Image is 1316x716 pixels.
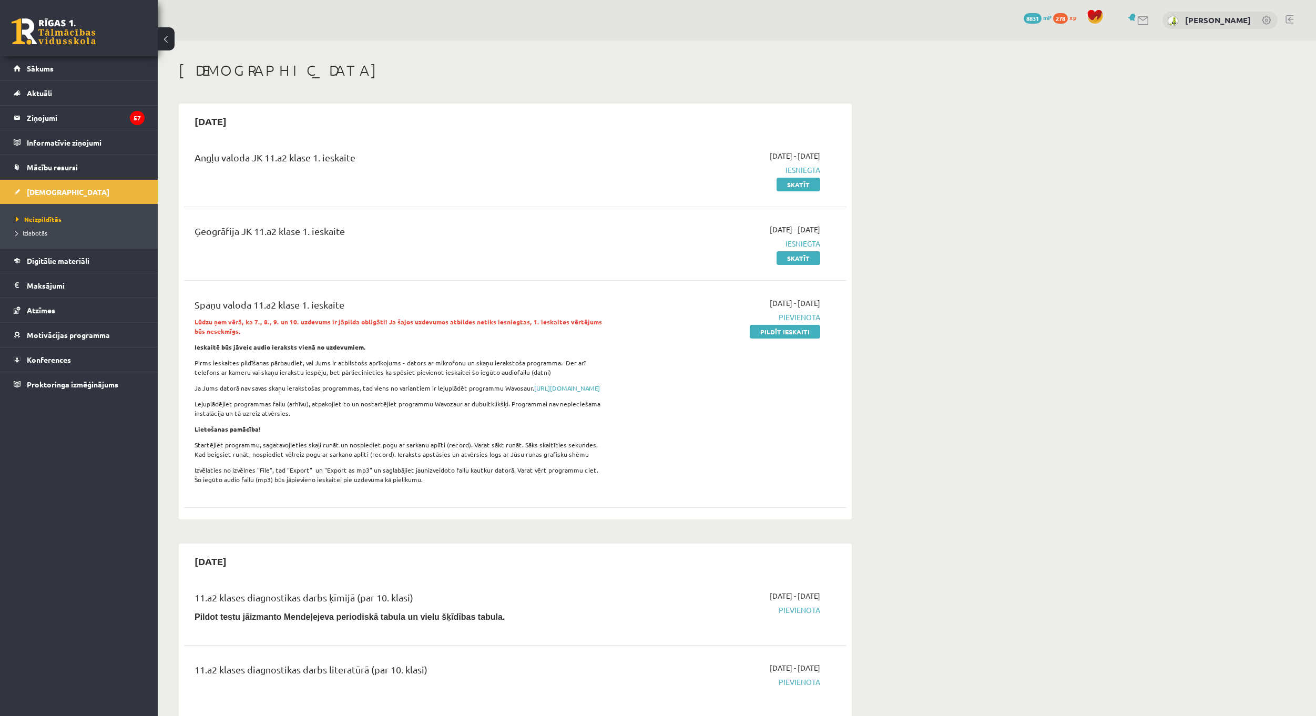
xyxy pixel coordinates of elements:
i: 57 [130,111,145,125]
span: Digitālie materiāli [27,256,89,265]
a: Motivācijas programma [14,323,145,347]
b: Pildot testu jāizmanto Mendeļejeva periodiskā tabula un vielu šķīdības tabula. [195,612,505,621]
div: Angļu valoda JK 11.a2 klase 1. ieskaite [195,150,606,170]
a: Neizpildītās [16,214,147,224]
span: [DATE] - [DATE] [770,298,820,309]
span: mP [1043,13,1052,22]
span: Motivācijas programma [27,330,110,340]
a: 278 xp [1053,13,1082,22]
a: Maksājumi [14,273,145,298]
span: [DATE] - [DATE] [770,662,820,673]
a: [PERSON_NAME] [1185,15,1251,25]
span: [DEMOGRAPHIC_DATA] [27,187,109,197]
h2: [DATE] [184,549,237,574]
a: Pildīt ieskaiti [750,325,820,339]
a: Skatīt [777,178,820,191]
span: Iesniegta [622,238,820,249]
strong: Lietošanas pamācība! [195,425,261,433]
span: [DATE] - [DATE] [770,590,820,601]
span: Pievienota [622,312,820,323]
span: Pievienota [622,605,820,616]
img: Enno Šēnknehts [1168,16,1178,26]
h2: [DATE] [184,109,237,134]
a: 8831 mP [1024,13,1052,22]
span: Atzīmes [27,305,55,315]
a: Izlabotās [16,228,147,238]
span: Neizpildītās [16,215,62,223]
p: Pirms ieskaites pildīšanas pārbaudiet, vai Jums ir atbilstošs aprīkojums - dators ar mikrofonu un... [195,358,606,377]
a: Sākums [14,56,145,80]
p: Lejuplādējiet programmas failu (arhīvu), atpakojiet to un nostartējiet programmu Wavozaur ar dubu... [195,399,606,418]
span: 8831 [1024,13,1042,24]
a: [DEMOGRAPHIC_DATA] [14,180,145,204]
a: Ziņojumi57 [14,106,145,130]
strong: Lūdzu ņem vērā, ka 7., 8., 9. un 10. uzdevums ir jāpilda obligāti! Ja šajos uzdevumos atbildes ne... [195,318,602,335]
span: Sākums [27,64,54,73]
strong: Ieskaitē būs jāveic audio ieraksts vienā no uzdevumiem. [195,343,366,351]
a: Skatīt [777,251,820,265]
span: Konferences [27,355,71,364]
a: Digitālie materiāli [14,249,145,273]
legend: Informatīvie ziņojumi [27,130,145,155]
span: [DATE] - [DATE] [770,150,820,161]
div: Ģeogrāfija JK 11.a2 klase 1. ieskaite [195,224,606,243]
legend: Maksājumi [27,273,145,298]
div: 11.a2 klases diagnostikas darbs ķīmijā (par 10. klasi) [195,590,606,610]
legend: Ziņojumi [27,106,145,130]
a: Proktoringa izmēģinājums [14,372,145,396]
a: Informatīvie ziņojumi [14,130,145,155]
p: Startējiet programmu, sagatavojieties skaļi runāt un nospiediet pogu ar sarkanu aplīti (record). ... [195,440,606,459]
span: Proktoringa izmēģinājums [27,380,118,389]
span: xp [1069,13,1076,22]
a: Aktuāli [14,81,145,105]
div: 11.a2 klases diagnostikas darbs literatūrā (par 10. klasi) [195,662,606,682]
div: Spāņu valoda 11.a2 klase 1. ieskaite [195,298,606,317]
p: Izvēlaties no izvēlnes "File", tad "Export" un "Export as mp3" un saglabājiet jaunizveidoto failu... [195,465,606,484]
a: Konferences [14,347,145,372]
span: Izlabotās [16,229,47,237]
a: Mācību resursi [14,155,145,179]
p: Ja Jums datorā nav savas skaņu ierakstošas programmas, tad viens no variantiem ir lejuplādēt prog... [195,383,606,393]
a: [URL][DOMAIN_NAME] [534,384,600,392]
a: Rīgas 1. Tālmācības vidusskola [12,18,96,45]
a: Atzīmes [14,298,145,322]
span: Mācību resursi [27,162,78,172]
span: Iesniegta [622,165,820,176]
h1: [DEMOGRAPHIC_DATA] [179,62,852,79]
span: Pievienota [622,677,820,688]
span: 278 [1053,13,1068,24]
span: Aktuāli [27,88,52,98]
span: [DATE] - [DATE] [770,224,820,235]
